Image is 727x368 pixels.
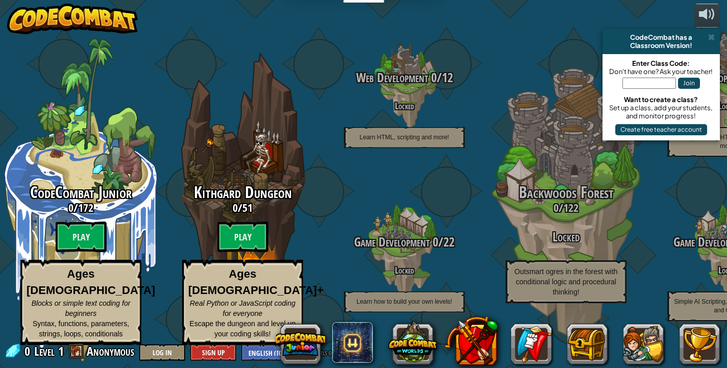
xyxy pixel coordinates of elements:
div: CodeCombat has a [607,33,716,41]
span: Anonymous [87,343,134,359]
span: 0 [428,69,437,86]
span: Level [34,343,55,360]
div: Complete previous world to unlock [162,38,323,362]
span: Backwoods Forest [519,181,614,203]
span: 1 [58,343,64,359]
span: 172 [78,200,93,215]
span: Outsmart ogres in the forest with conditional logic and procedural thinking! [514,267,617,296]
button: Sign Up [190,344,236,361]
span: 0 [68,200,73,215]
div: Don't have one? Ask your teacher! [608,67,715,76]
span: Escape the dungeon and level up your coding skills! [190,320,296,338]
strong: Ages [DEMOGRAPHIC_DATA] [27,267,155,296]
span: Web Development [356,69,428,86]
btn: Play [56,222,107,252]
h3: / [485,202,647,214]
div: Want to create a class? [608,95,715,104]
span: Kithgard Dungeon [194,181,292,203]
h3: Locked [485,230,647,244]
h4: Locked [323,265,485,275]
img: CodeCombat - Learn how to code by playing a game [7,4,138,34]
div: Set up a class, add your students, and monitor progress! [608,104,715,120]
span: 0 [233,200,238,215]
span: 0 [24,343,33,359]
span: 22 [443,233,455,251]
span: Learn how to build your own levels! [357,298,452,305]
span: Real Python or JavaScript coding for everyone [190,299,295,317]
span: 0 [554,200,559,215]
button: Create free teacher account [615,124,707,135]
span: Learn HTML, scripting and more! [360,134,449,141]
btn: Play [217,222,268,252]
span: CodeCombat Junior [30,181,132,203]
span: 122 [563,200,579,215]
span: 51 [242,200,253,215]
div: Classroom Version! [607,41,716,50]
h3: / [323,71,485,85]
span: Blocks or simple text coding for beginners [32,299,131,317]
button: Log In [139,344,185,361]
span: Syntax, functions, parameters, strings, loops, conditionals [33,320,129,338]
span: 12 [442,69,453,86]
h3: / [162,202,323,214]
h4: Locked [323,101,485,111]
strong: Ages [DEMOGRAPHIC_DATA]+ [188,267,323,296]
span: Game Development [354,233,430,251]
span: 0 [430,233,438,251]
h3: / [323,235,485,249]
button: Adjust volume [694,4,720,28]
button: Join [678,78,700,89]
div: Enter Class Code: [608,59,715,67]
